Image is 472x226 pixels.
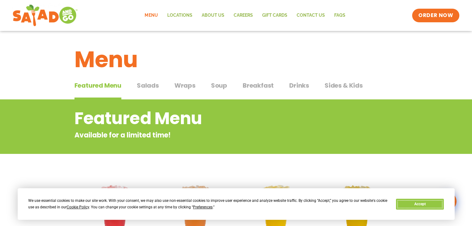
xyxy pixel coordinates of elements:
div: Tabbed content [74,79,398,100]
a: GIFT CARDS [257,8,292,23]
p: Available for a limited time! [74,130,348,140]
span: ORDER NOW [418,12,453,19]
div: We use essential cookies to make our site work. With your consent, we may also use non-essential ... [28,198,389,211]
a: Locations [162,8,197,23]
div: Cookie Consent Prompt [18,188,455,220]
span: Breakfast [243,81,274,90]
span: Sides & Kids [325,81,363,90]
span: Soup [211,81,227,90]
span: Cookie Policy [67,205,89,209]
h2: Featured Menu [74,106,348,131]
h1: Menu [74,43,398,76]
span: Featured Menu [74,81,121,90]
span: Wraps [174,81,196,90]
a: About Us [197,8,229,23]
a: ORDER NOW [412,9,459,22]
span: Salads [137,81,159,90]
span: Preferences [193,205,213,209]
a: Menu [140,8,162,23]
a: Careers [229,8,257,23]
a: FAQs [329,8,350,23]
button: Accept [396,199,444,210]
span: Drinks [289,81,309,90]
a: Contact Us [292,8,329,23]
nav: Menu [140,8,350,23]
img: new-SAG-logo-768×292 [12,3,78,28]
